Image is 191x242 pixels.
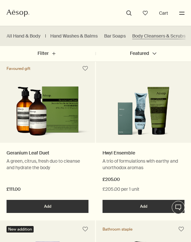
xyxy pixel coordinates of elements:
[172,201,185,214] button: Live Assistance
[7,186,88,193] span: £111.00
[7,33,40,39] a: All Hand & Body
[132,33,185,39] a: Body Cleansers & Scrubs
[7,226,34,233] div: New addition
[175,223,187,235] button: Save to cabinet
[50,33,98,39] a: Hand Washes & Balms
[3,86,92,140] img: Geranium Leaf Duet in outer carton
[7,66,30,71] div: Favoured gift
[7,200,88,213] button: Add to your cart - £111.00
[103,227,133,232] div: Bathroom staple
[79,223,91,235] button: Save to cabinet
[96,77,191,143] a: Hwyl scented trio
[125,9,133,17] button: Open search
[7,9,29,17] svg: Aesop
[79,63,91,74] button: Save to cabinet
[178,9,186,17] button: Menu
[103,176,184,184] span: £205.00
[103,186,184,193] span: £205.00 per 1 unit
[103,158,184,171] p: A trio of formulations with earthy and unorthodox aromas
[118,81,169,139] img: Hwyl scented trio
[141,9,150,17] a: Open cabinet
[7,150,49,156] a: Geranium Leaf Duet
[103,200,184,213] button: Add to your cart - £205.00
[104,33,126,39] a: Bar Soaps
[157,9,170,17] button: Cart
[103,150,135,156] a: Hwyl Ensemble
[7,158,88,171] p: A green, citrus, fresh duo to cleanse and hydrate the body
[5,8,31,18] a: Aesop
